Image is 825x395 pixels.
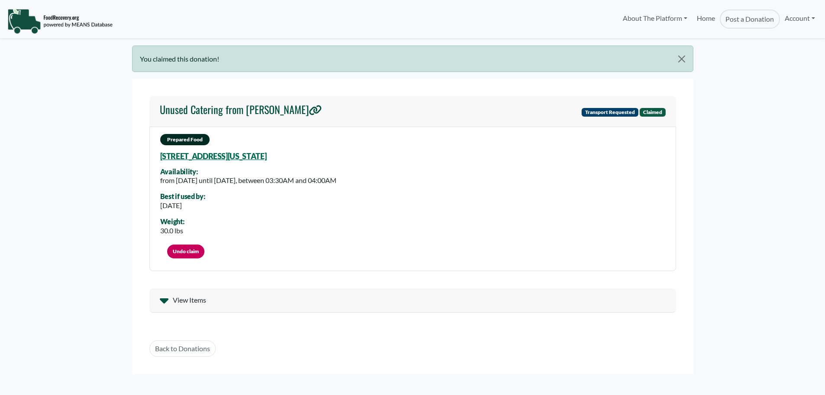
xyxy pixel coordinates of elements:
[692,10,720,29] a: Home
[173,295,206,305] span: View Items
[160,103,322,120] a: Unused Catering from [PERSON_NAME]
[720,10,780,29] a: Post a Donation
[160,200,205,211] div: [DATE]
[7,8,113,34] img: NavigationLogo_FoodRecovery-91c16205cd0af1ed486a0f1a7774a6544ea792ac00100771e7dd3ec7c0e58e41.png
[160,151,267,161] a: [STREET_ADDRESS][US_STATE]
[160,193,205,200] div: Best if used by:
[132,46,693,72] div: You claimed this donation!
[640,108,666,117] span: Claimed
[670,46,692,72] button: Close
[149,340,216,357] a: Back to Donations
[160,218,184,225] div: Weight:
[582,108,638,117] span: Transport Requested
[160,168,336,176] div: Availability:
[160,134,210,145] span: Prepared Food
[618,10,692,27] a: About The Platform
[160,103,322,116] h4: Unused Catering from [PERSON_NAME]
[780,10,820,27] a: Account
[160,175,336,186] div: from [DATE] until [DATE], between 03:30AM and 04:00AM
[167,245,204,258] a: Undo claim
[160,225,184,236] div: 30.0 lbs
